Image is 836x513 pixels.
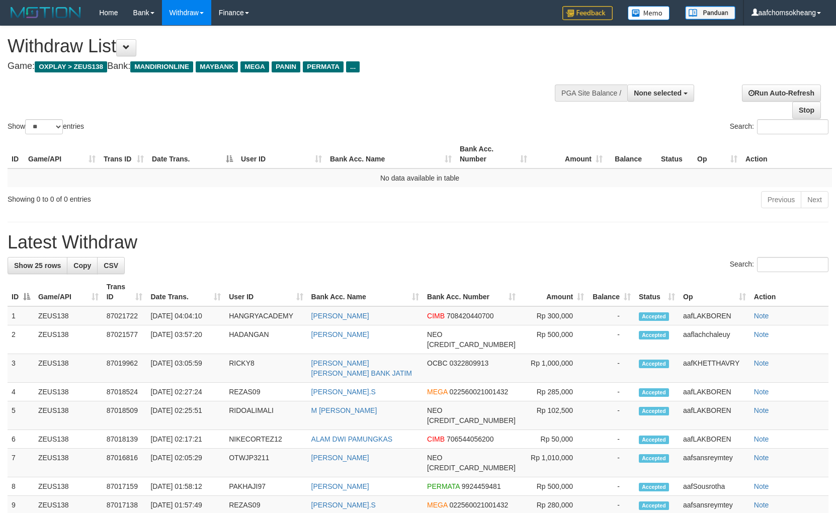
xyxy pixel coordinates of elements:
span: Copy 5859459266834414 to clipboard [427,340,516,349]
span: PERMATA [303,61,344,72]
span: MEGA [240,61,269,72]
td: [DATE] 02:25:51 [146,401,225,430]
td: REZAS09 [225,383,307,401]
span: Copy 5859459172652470 to clipboard [427,416,516,424]
div: PGA Site Balance / [555,84,627,102]
span: Accepted [639,501,669,510]
td: Rp 285,000 [520,383,588,401]
td: [DATE] 02:27:24 [146,383,225,401]
td: 87018139 [103,430,147,449]
label: Search: [730,257,828,272]
select: Showentries [25,119,63,134]
td: Rp 500,000 [520,325,588,354]
th: Bank Acc. Name: activate to sort column ascending [326,140,456,168]
td: 87021722 [103,306,147,325]
td: ZEUS138 [34,401,103,430]
span: PANIN [272,61,300,72]
a: Show 25 rows [8,257,67,274]
a: Note [754,435,769,443]
a: Note [754,388,769,396]
td: ZEUS138 [34,430,103,449]
th: Game/API: activate to sort column ascending [34,278,103,306]
td: 87021577 [103,325,147,354]
td: - [588,449,635,477]
a: Stop [792,102,821,119]
a: Next [801,191,828,208]
span: MEGA [427,388,447,396]
div: Showing 0 to 0 of 0 entries [8,190,341,204]
th: Date Trans.: activate to sort column descending [148,140,237,168]
td: aafLAKBOREN [679,383,750,401]
span: Accepted [639,360,669,368]
td: Rp 500,000 [520,477,588,496]
td: 4 [8,383,34,401]
td: 87018509 [103,401,147,430]
a: Run Auto-Refresh [742,84,821,102]
th: Action [750,278,828,306]
span: CIMB [427,312,445,320]
td: 6 [8,430,34,449]
td: 87018524 [103,383,147,401]
th: ID: activate to sort column descending [8,278,34,306]
a: Note [754,501,769,509]
span: Copy 706544056200 to clipboard [447,435,493,443]
a: [PERSON_NAME] [311,330,369,338]
span: Accepted [639,407,669,415]
a: [PERSON_NAME] [311,312,369,320]
td: 87016816 [103,449,147,477]
span: MANDIRIONLINE [130,61,193,72]
td: OTWJP3211 [225,449,307,477]
th: Balance [607,140,657,168]
a: Note [754,312,769,320]
a: Note [754,454,769,462]
a: CSV [97,257,125,274]
td: ZEUS138 [34,354,103,383]
td: 87017159 [103,477,147,496]
td: aafsansreymtey [679,449,750,477]
span: PERMATA [427,482,460,490]
img: Feedback.jpg [562,6,613,20]
span: Accepted [639,312,669,321]
span: Copy 708420440700 to clipboard [447,312,493,320]
td: - [588,430,635,449]
button: None selected [627,84,694,102]
th: Op: activate to sort column ascending [679,278,750,306]
td: 7 [8,449,34,477]
span: None selected [634,89,682,97]
td: aafSousrotha [679,477,750,496]
span: MEGA [427,501,447,509]
td: aafLAKBOREN [679,306,750,325]
th: Bank Acc. Name: activate to sort column ascending [307,278,424,306]
td: - [588,383,635,401]
span: CIMB [427,435,445,443]
th: Bank Acc. Number: activate to sort column ascending [456,140,531,168]
label: Search: [730,119,828,134]
td: [DATE] 04:04:10 [146,306,225,325]
input: Search: [757,257,828,272]
span: Accepted [639,454,669,463]
span: Copy 0322809913 to clipboard [449,359,488,367]
img: MOTION_logo.png [8,5,84,20]
td: RIDOALIMALI [225,401,307,430]
td: ZEUS138 [34,383,103,401]
th: Balance: activate to sort column ascending [588,278,635,306]
a: [PERSON_NAME].S [311,388,376,396]
td: 1 [8,306,34,325]
span: ... [346,61,360,72]
td: NIKECORTEZ12 [225,430,307,449]
td: aafLAKBOREN [679,401,750,430]
td: [DATE] 02:17:21 [146,430,225,449]
td: aafKHETTHAVRY [679,354,750,383]
th: Trans ID: activate to sort column ascending [100,140,148,168]
th: Status [657,140,693,168]
span: Copy [73,262,91,270]
th: User ID: activate to sort column ascending [225,278,307,306]
td: - [588,325,635,354]
td: 87019962 [103,354,147,383]
td: PAKHAJI97 [225,477,307,496]
th: Amount: activate to sort column ascending [531,140,607,168]
a: M [PERSON_NAME] [311,406,377,414]
a: ALAM DWI PAMUNGKAS [311,435,393,443]
span: OXPLAY > ZEUS138 [35,61,107,72]
th: User ID: activate to sort column ascending [237,140,326,168]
